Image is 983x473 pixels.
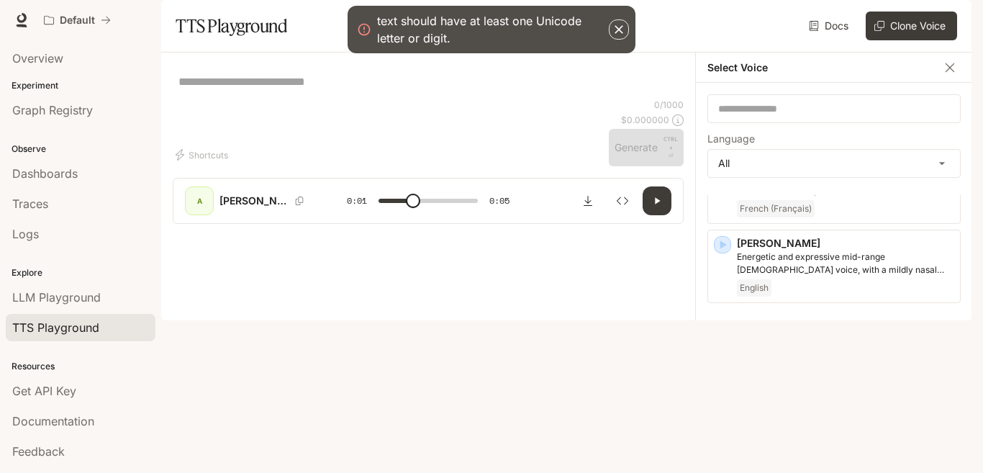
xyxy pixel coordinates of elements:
p: 0 / 1000 [654,99,684,111]
h1: TTS Playground [176,12,287,40]
p: Energetic and expressive mid-range male voice, with a mildly nasal quality [737,251,954,276]
p: [PERSON_NAME] [219,194,289,208]
button: Copy Voice ID [289,197,309,205]
div: A [188,189,211,212]
button: Clone Voice [866,12,957,40]
div: All [708,150,960,177]
span: English [737,279,771,297]
span: French (Français) [737,200,815,217]
span: 0:05 [489,194,509,208]
button: All workspaces [37,6,117,35]
p: $ 0.000000 [621,114,669,126]
p: [PERSON_NAME] [737,236,954,251]
button: Download audio [574,186,602,215]
p: Language [707,134,755,144]
p: Default [60,14,95,27]
a: Docs [806,12,854,40]
button: Shortcuts [173,143,234,166]
span: 0:01 [347,194,367,208]
button: Inspect [608,186,637,215]
div: text should have at least one Unicode letter or digit. [377,12,606,47]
